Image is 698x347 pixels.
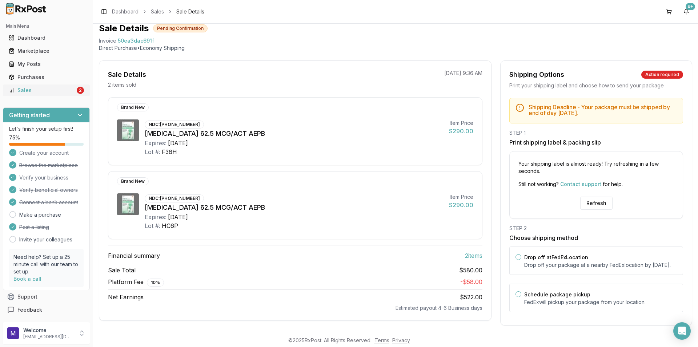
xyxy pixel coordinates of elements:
[17,306,42,314] span: Feedback
[6,31,87,44] a: Dashboard
[108,70,146,80] div: Sale Details
[374,337,389,343] a: Terms
[524,254,588,260] label: Drop off at FedEx Location
[9,87,75,94] div: Sales
[108,277,164,287] span: Platform Fee
[151,8,164,15] a: Sales
[153,24,208,32] div: Pending Confirmation
[147,279,164,287] div: 10 %
[641,71,683,79] div: Action required
[9,60,84,68] div: My Posts
[459,266,482,275] span: $580.00
[23,334,74,340] p: [EMAIL_ADDRESS][DOMAIN_NAME]
[509,82,683,89] div: Print your shipping label and choose how to send your package
[529,104,677,116] h5: Shipping Deadline - Your package must be shipped by end of day [DATE] .
[13,253,79,275] p: Need help? Set up a 25 minute call with our team to set up.
[145,221,160,230] div: Lot #:
[145,139,167,147] div: Expires:
[3,58,90,70] button: My Posts
[6,84,87,97] a: Sales2
[6,44,87,58] a: Marketplace
[449,127,473,135] div: $290.00
[112,8,204,15] nav: breadcrumb
[13,276,41,282] a: Book a call
[509,225,683,232] div: STEP 2
[449,193,473,201] div: Item Price
[99,37,116,44] div: Invoice
[460,293,482,301] span: $522.00
[465,251,482,260] span: 2 item s
[112,8,139,15] a: Dashboard
[176,8,204,15] span: Sale Details
[117,177,149,185] div: Brand New
[162,221,178,230] div: HC6P
[168,213,188,221] div: [DATE]
[145,147,160,156] div: Lot #:
[145,129,443,139] div: [MEDICAL_DATA] 62.5 MCG/ACT AEPB
[9,134,20,141] span: 75 %
[3,290,90,303] button: Support
[108,293,144,301] span: Net Earnings
[524,261,677,269] p: Drop off your package at a nearby FedEx location by [DATE] .
[117,193,139,215] img: Incruse Ellipta 62.5 MCG/ACT AEPB
[19,162,78,169] span: Browse the marketplace
[9,34,84,42] div: Dashboard
[145,202,443,213] div: [MEDICAL_DATA] 62.5 MCG/ACT AEPB
[686,3,695,10] div: 9+
[117,103,149,111] div: Brand New
[509,129,683,137] div: STEP 1
[99,44,692,52] p: Direct Purchase • Economy Shipping
[19,149,69,157] span: Create your account
[509,70,564,80] div: Shipping Options
[518,181,674,188] p: Still not working? for help.
[3,84,90,96] button: Sales2
[99,23,149,34] h1: Sale Details
[3,45,90,57] button: Marketplace
[19,186,78,194] span: Verify beneficial owners
[145,213,167,221] div: Expires:
[19,236,72,243] a: Invite your colleagues
[118,37,154,44] span: 50ea3dac691f
[145,121,204,129] div: NDC: [PHONE_NUMBER]
[444,70,482,77] p: [DATE] 9:36 AM
[524,299,677,306] p: FedEx will pickup your package from your location.
[509,233,683,242] h3: Choose shipping method
[449,119,473,127] div: Item Price
[3,32,90,44] button: Dashboard
[145,194,204,202] div: NDC: [PHONE_NUMBER]
[524,291,590,297] label: Schedule package pickup
[23,327,74,334] p: Welcome
[681,6,692,17] button: 9+
[168,139,188,147] div: [DATE]
[117,119,139,141] img: Incruse Ellipta 62.5 MCG/ACT AEPB
[7,327,19,339] img: User avatar
[392,337,410,343] a: Privacy
[19,174,68,181] span: Verify your business
[162,147,177,156] div: F36H
[9,111,50,119] h3: Getting started
[6,23,87,29] h2: Main Menu
[518,160,674,175] p: Your shipping label is almost ready! Try refreshing in a few seconds.
[6,71,87,84] a: Purchases
[19,211,61,218] a: Make a purchase
[3,3,49,15] img: RxPost Logo
[449,201,473,209] div: $290.00
[9,74,84,81] div: Purchases
[3,71,90,83] button: Purchases
[19,224,49,231] span: Post a listing
[9,125,84,133] p: Let's finish your setup first!
[460,278,482,285] span: - $58.00
[19,199,78,206] span: Connect a bank account
[108,251,160,260] span: Financial summary
[108,81,136,88] p: 2 items sold
[9,47,84,55] div: Marketplace
[673,322,691,340] div: Open Intercom Messenger
[6,58,87,71] a: My Posts
[580,197,613,210] button: Refresh
[3,303,90,316] button: Feedback
[77,87,84,94] div: 2
[509,138,683,147] h3: Print shipping label & packing slip
[108,304,482,312] div: Estimated payout 4-6 Business days
[108,266,136,275] span: Sale Total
